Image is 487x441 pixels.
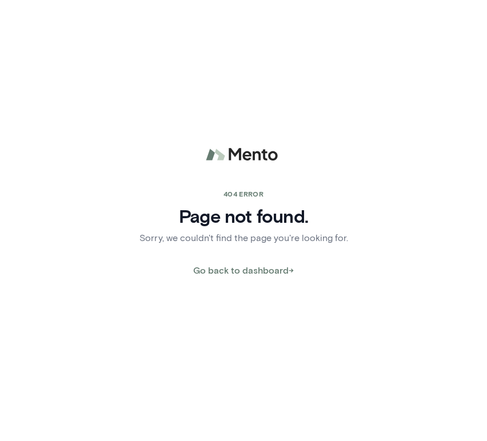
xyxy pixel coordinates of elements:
[187,259,300,282] button: Go back to dashboard
[192,141,295,169] img: logo
[139,205,348,227] h4: Page not found.
[289,263,294,277] span: →
[139,231,348,245] p: Sorry, we couldn't find the page you're looking for.
[223,190,264,198] span: 404 error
